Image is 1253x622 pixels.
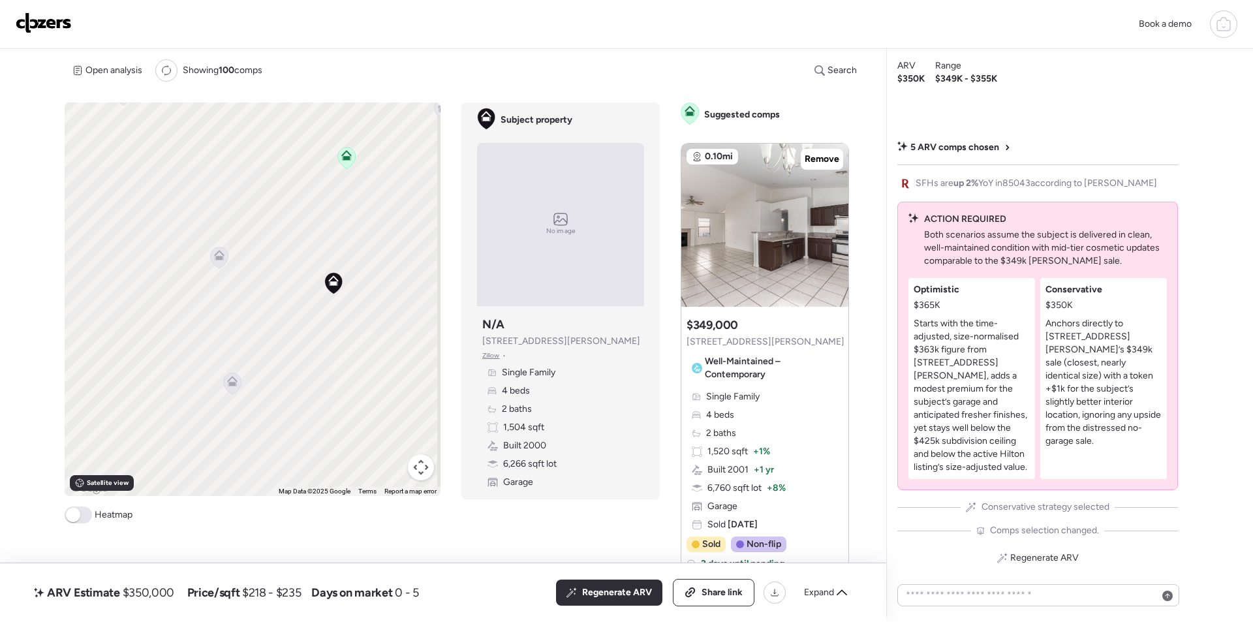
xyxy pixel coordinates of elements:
span: Zillow [482,350,500,361]
span: Sold [707,518,758,531]
span: Garage [503,476,533,489]
span: Regenerate ARV [1010,552,1079,565]
span: Non-flip [747,538,781,551]
span: up 2% [953,178,978,189]
span: 3 days until pending [701,557,784,570]
span: No image [546,226,575,236]
span: 5 ARV comps chosen [910,141,999,154]
span: Regenerate ARV [582,586,652,599]
span: Search [828,64,857,77]
a: Report a map error [384,488,437,495]
span: Well-Maintained – Contemporary [705,355,839,381]
span: Conservative [1045,283,1102,296]
span: Subject property [501,114,572,127]
span: Garage [707,500,737,513]
span: 4 beds [502,384,530,397]
span: ARV [897,59,916,72]
h3: N/A [482,317,504,332]
span: Satellite view [87,478,129,488]
span: Expand [804,586,834,599]
span: [STREET_ADDRESS][PERSON_NAME] [687,335,844,349]
span: Conservative strategy selected [982,501,1109,514]
span: Built 2000 [503,439,546,452]
img: Logo [16,12,72,33]
span: Open analysis [85,64,142,77]
span: Days on market [311,585,392,600]
span: Price/sqft [187,585,240,600]
span: 6,760 sqft lot [707,482,762,495]
span: 0 - 5 [395,585,418,600]
span: $350K [1045,299,1073,312]
span: [STREET_ADDRESS][PERSON_NAME] [482,335,640,348]
span: Remove [805,153,839,166]
span: + 1% [753,445,770,458]
span: 100 [219,65,234,76]
span: 0.10mi [705,150,733,163]
span: [DATE] [726,519,758,530]
a: Open this area in Google Maps (opens a new window) [68,479,111,496]
span: Share link [702,586,743,599]
span: $365K [914,299,940,312]
span: Single Family [502,366,555,379]
span: $350,000 [123,585,174,600]
span: $349K - $355K [935,72,997,86]
span: 2 baths [502,403,532,416]
span: Heatmap [95,508,132,521]
span: 1,504 sqft [503,421,544,434]
span: SFHs are YoY in 85043 according to [PERSON_NAME] [916,177,1157,190]
span: Built 2001 [707,463,749,476]
span: ARV Estimate [47,585,120,600]
span: Suggested comps [704,108,780,121]
p: Both scenarios assume the subject is delivered in clean, well-maintained condition with mid-tier ... [924,228,1167,268]
span: 4 beds [706,409,734,422]
span: $350K [897,72,925,86]
span: Single Family [706,390,760,403]
span: $218 - $235 [242,585,301,600]
span: Showing comps [183,64,262,77]
span: 1,520 sqft [707,445,748,458]
span: Book a demo [1139,18,1192,29]
span: + 8% [767,482,786,495]
span: Sold [702,538,720,551]
span: + 1 yr [754,463,774,476]
span: ACTION REQUIRED [924,213,1006,226]
span: • [503,350,506,361]
span: Map Data ©2025 Google [279,488,350,495]
button: Map camera controls [408,454,434,480]
a: Terms [358,488,377,495]
p: Starts with the time-adjusted, size-normalised $363k figure from [STREET_ADDRESS][PERSON_NAME], a... [914,317,1030,474]
h3: $349,000 [687,317,738,333]
img: Google [68,479,111,496]
span: 6,266 sqft lot [503,458,557,471]
span: Range [935,59,961,72]
span: Comps selection changed. [990,524,1099,537]
span: Optimistic [914,283,959,296]
span: 2 baths [706,427,736,440]
p: Anchors directly to [STREET_ADDRESS][PERSON_NAME]’s $349k sale (closest, nearly identical size) w... [1045,317,1162,448]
